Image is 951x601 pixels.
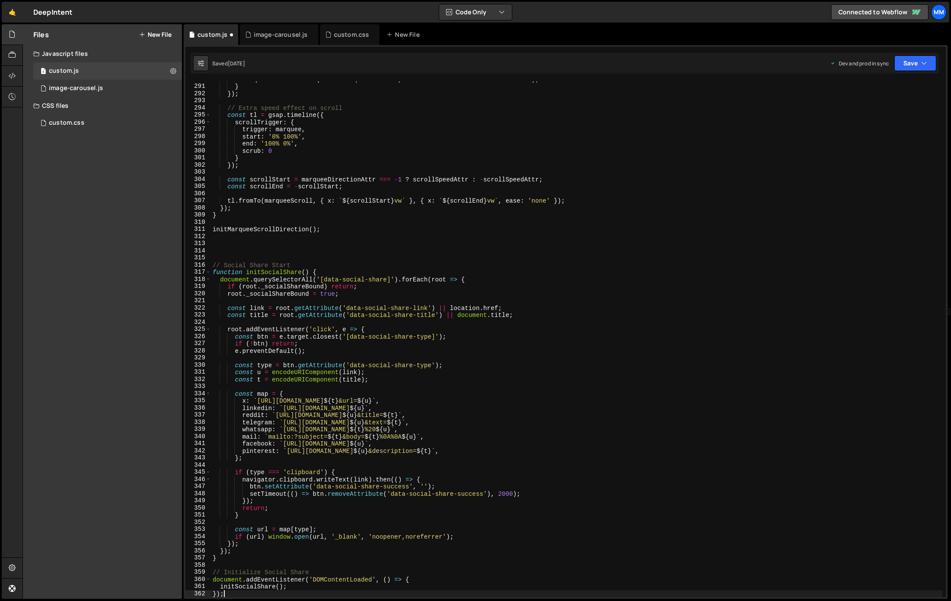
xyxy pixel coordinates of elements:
h2: Files [33,30,49,39]
div: 327 [185,340,211,347]
div: 343 [185,454,211,462]
div: custom.css [334,30,369,39]
div: 16711/45679.js [33,62,182,80]
div: 321 [185,297,211,304]
div: 304 [185,176,211,183]
div: 296 [185,119,211,126]
div: 356 [185,547,211,555]
button: New File [139,31,171,38]
div: 353 [185,526,211,533]
div: 318 [185,276,211,283]
div: 298 [185,133,211,140]
div: 340 [185,433,211,440]
div: Dev and prod in sync [830,60,889,67]
div: 297 [185,126,211,133]
div: 359 [185,569,211,576]
div: 292 [185,90,211,97]
div: 322 [185,304,211,312]
div: 355 [185,540,211,547]
div: 313 [185,240,211,247]
div: 312 [185,233,211,240]
div: 337 [185,411,211,419]
div: 362 [185,590,211,598]
div: image-carousel.js [49,84,103,92]
span: 1 [41,68,46,75]
div: 360 [185,576,211,583]
div: 311 [185,226,211,233]
div: 315 [185,254,211,262]
div: 303 [185,168,211,176]
div: 323 [185,311,211,319]
div: 16711/45799.js [33,80,182,97]
div: 295 [185,111,211,119]
div: 302 [185,162,211,169]
div: 294 [185,104,211,112]
div: 320 [185,290,211,297]
div: custom.js [49,67,79,75]
div: 330 [185,362,211,369]
div: 329 [185,354,211,362]
div: 316 [185,262,211,269]
div: 342 [185,447,211,455]
div: [DATE] [228,60,245,67]
div: 307 [185,197,211,204]
div: 306 [185,190,211,197]
div: 291 [185,83,211,90]
div: 331 [185,368,211,376]
div: 300 [185,147,211,155]
div: 332 [185,376,211,383]
div: image-carousel.js [254,30,308,39]
div: custom.js [197,30,227,39]
div: 335 [185,397,211,404]
div: 336 [185,404,211,412]
div: 344 [185,462,211,469]
div: 299 [185,140,211,147]
div: Javascript files [23,45,182,62]
div: custom.css [49,119,84,127]
div: 293 [185,97,211,104]
div: 314 [185,247,211,255]
div: 333 [185,383,211,390]
div: 308 [185,204,211,212]
div: 309 [185,211,211,219]
button: Code Only [439,4,512,20]
a: Connected to Webflow [831,4,928,20]
div: 347 [185,483,211,490]
div: 354 [185,533,211,540]
div: 339 [185,426,211,433]
div: 317 [185,268,211,276]
div: 345 [185,469,211,476]
div: 305 [185,183,211,190]
a: 🤙 [2,2,23,23]
div: DeepIntent [33,7,73,17]
div: 357 [185,554,211,562]
div: 349 [185,497,211,504]
a: mm [931,4,947,20]
div: 361 [185,583,211,590]
div: 346 [185,476,211,483]
div: CSS files [23,97,182,114]
div: 326 [185,333,211,340]
div: 341 [185,440,211,447]
div: 358 [185,562,211,569]
div: 319 [185,283,211,290]
div: 310 [185,219,211,226]
div: 325 [185,326,211,333]
div: 352 [185,519,211,526]
button: Save [894,55,936,71]
div: 348 [185,490,211,498]
div: 324 [185,319,211,326]
div: 16711/45677.css [33,114,182,132]
div: 334 [185,390,211,397]
div: 351 [185,511,211,519]
div: 328 [185,347,211,355]
div: 338 [185,419,211,426]
div: Saved [212,60,245,67]
div: 350 [185,504,211,512]
div: 301 [185,154,211,162]
div: New File [386,30,423,39]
